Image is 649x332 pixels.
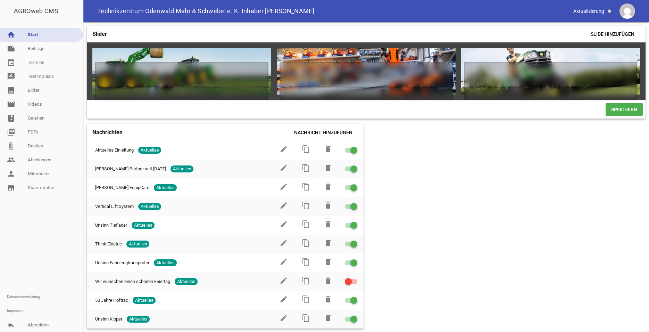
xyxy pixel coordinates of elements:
[175,278,198,285] span: Aktuelles
[324,145,332,153] i: delete
[95,259,149,266] span: Unsinn Fahrzeugtransporter
[302,164,310,172] i: content_copy
[280,276,288,285] i: edit
[302,239,310,247] i: content_copy
[280,145,288,153] i: edit
[7,114,15,122] i: photo_album
[280,220,288,228] i: edit
[302,258,310,266] i: content_copy
[280,239,288,247] i: edit
[302,183,310,191] i: content_copy
[280,314,288,322] i: edit
[133,297,156,304] span: Aktuelles
[170,165,193,172] span: Aktuelles
[95,184,149,191] span: [PERSON_NAME] EquipCare
[95,203,134,210] span: Vertical Lift System
[95,222,127,229] span: Unsinn Tieflader
[92,29,107,40] h4: Slider
[7,86,15,95] i: image
[302,314,310,322] i: content_copy
[280,149,288,154] a: edit
[606,103,643,116] span: Speichern
[7,156,15,164] i: people
[280,243,288,248] a: edit
[324,220,332,228] i: delete
[280,183,288,191] i: edit
[95,316,122,323] span: Unsinn Kipper
[324,183,332,191] i: delete
[7,31,15,39] i: home
[280,262,288,267] a: edit
[324,164,332,172] i: delete
[302,276,310,285] i: content_copy
[97,8,314,14] span: Technikzentrum Odenwald Mahr & Schwebel e. K. Inhaber [PERSON_NAME]
[302,220,310,228] i: content_copy
[280,168,288,173] a: edit
[280,224,288,229] a: edit
[280,201,288,210] i: edit
[324,295,332,303] i: delete
[95,297,128,304] span: 50 Jahre Hoftrac
[280,164,288,172] i: edit
[324,276,332,285] i: delete
[7,44,15,53] i: note
[95,278,170,285] span: Wir wünschen einen schönen Feiertag
[154,184,177,191] span: Aktuelles
[302,295,310,303] i: content_copy
[126,241,149,248] span: Aktuelles
[95,147,134,154] span: Aktuelles Einleitung
[7,128,15,136] i: picture_as_pdf
[92,127,123,138] h4: Nachrichten
[138,203,161,210] span: Aktuelles
[302,201,310,210] i: content_copy
[280,318,288,323] a: edit
[280,299,288,305] a: edit
[280,187,288,192] a: edit
[7,321,15,329] i: reply
[7,170,15,178] i: person
[324,201,332,210] i: delete
[280,258,288,266] i: edit
[7,58,15,67] i: event
[302,145,310,153] i: content_copy
[154,259,177,266] span: Aktuelles
[585,28,640,40] span: Slide hinzufügen
[7,142,15,150] i: attach_file
[324,239,332,247] i: delete
[280,295,288,303] i: edit
[132,222,155,229] span: Aktuelles
[324,314,332,322] i: delete
[95,241,122,248] span: Think Electric
[289,126,358,139] span: Nachricht hinzufügen
[95,165,166,172] span: [PERSON_NAME] Partner seit [DATE]
[7,100,15,108] i: movie
[324,258,332,266] i: delete
[138,147,161,154] span: Aktuelles
[7,184,15,192] i: store_mall_directory
[7,72,15,81] i: rate_review
[127,316,150,323] span: Aktuelles
[280,281,288,286] a: edit
[280,205,288,211] a: edit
